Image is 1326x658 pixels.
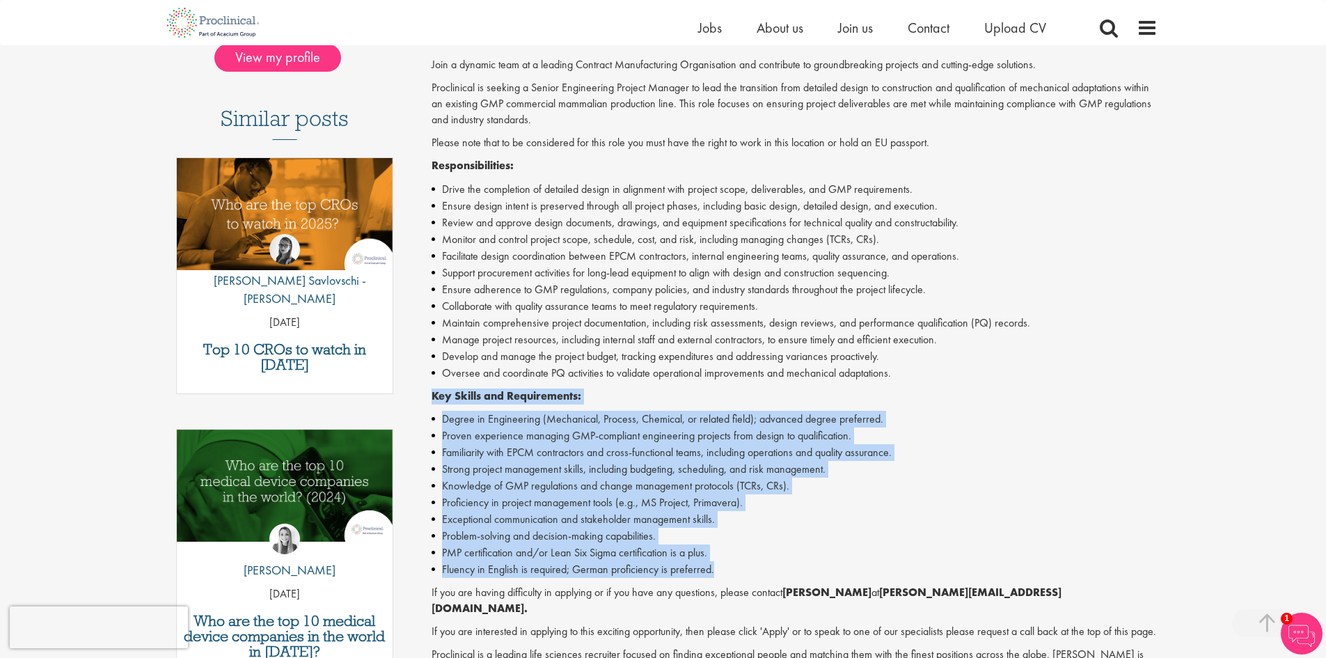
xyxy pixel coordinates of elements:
li: Strong project management skills, including budgeting, scheduling, and risk management. [432,461,1158,478]
a: About us [757,19,803,37]
img: Top 10 CROs 2025 | Proclinical [177,158,393,270]
li: Support procurement activities for long-lead equipment to align with design and construction sequ... [432,265,1158,281]
p: [DATE] [177,315,393,331]
li: Ensure design intent is preserved through all project phases, including basic design, detailed de... [432,198,1158,214]
a: Hannah Burke [PERSON_NAME] [233,524,336,586]
li: Exceptional communication and stakeholder management skills. [432,511,1158,528]
li: Proficiency in project management tools (e.g., MS Project, Primavera). [432,494,1158,511]
li: Ensure adherence to GMP regulations, company policies, and industry standards throughout the proj... [432,281,1158,298]
p: [PERSON_NAME] [233,561,336,579]
strong: Key Skills and Requirements: [432,389,581,403]
a: Join us [838,19,873,37]
img: Chatbot [1281,613,1323,655]
strong: Responsibilities: [432,158,514,173]
img: Hannah Burke [269,524,300,554]
a: Jobs [698,19,722,37]
p: If you are having difficulty in applying or if you have any questions, please contact at [432,585,1158,617]
p: If you are interested in applying to this exciting opportunity, then please click 'Apply' or to s... [432,624,1158,640]
iframe: reCAPTCHA [10,606,188,648]
li: Knowledge of GMP regulations and change management protocols (TCRs, CRs). [432,478,1158,494]
li: Develop and manage the project budget, tracking expenditures and addressing variances proactively. [432,348,1158,365]
a: View my profile [214,47,355,65]
strong: [PERSON_NAME] [782,585,871,600]
p: Please note that to be considered for this role you must have the right to work in this location ... [432,135,1158,151]
p: Proclinical is seeking a Senior Engineering Project Manager to lead the transition from detailed ... [432,80,1158,128]
li: Familiarity with EPCM contractors and cross-functional teams, including operations and quality as... [432,444,1158,461]
li: Drive the completion of detailed design in alignment with project scope, deliverables, and GMP re... [432,181,1158,198]
p: [DATE] [177,586,393,602]
a: Top 10 CROs to watch in [DATE] [184,342,386,373]
img: Theodora Savlovschi - Wicks [269,234,300,265]
li: Fluency in English is required; German proficiency is preferred. [432,561,1158,578]
a: Link to a post [177,430,393,553]
p: Join a dynamic team at a leading Contract Manufacturing Organisation and contribute to groundbrea... [432,57,1158,73]
a: Theodora Savlovschi - Wicks [PERSON_NAME] Savlovschi - [PERSON_NAME] [177,234,393,314]
li: Facilitate design coordination between EPCM contractors, internal engineering teams, quality assu... [432,248,1158,265]
span: 1 [1281,613,1293,625]
li: Review and approve design documents, drawings, and equipment specifications for technical quality... [432,214,1158,231]
li: Proven experience managing GMP-compliant engineering projects from design to qualification. [432,428,1158,444]
a: Link to a post [177,158,393,281]
strong: [PERSON_NAME][EMAIL_ADDRESS][DOMAIN_NAME]. [432,585,1061,616]
img: Top 10 Medical Device Companies 2024 [177,430,393,542]
li: Degree in Engineering (Mechanical, Process, Chemical, or related field); advanced degree preferred. [432,411,1158,428]
li: Manage project resources, including internal staff and external contractors, to ensure timely and... [432,331,1158,348]
a: Contact [908,19,949,37]
li: Maintain comprehensive project documentation, including risk assessments, design reviews, and per... [432,315,1158,331]
li: Problem-solving and decision-making capabilities. [432,528,1158,545]
li: Collaborate with quality assurance teams to meet regulatory requirements. [432,298,1158,315]
li: Monitor and control project scope, schedule, cost, and risk, including managing changes (TCRs, CRs). [432,231,1158,248]
span: View my profile [214,44,341,72]
p: [PERSON_NAME] Savlovschi - [PERSON_NAME] [177,272,393,307]
li: PMP certification and/or Lean Six Sigma certification is a plus. [432,545,1158,561]
li: Oversee and coordinate PQ activities to validate operational improvements and mechanical adaptati... [432,365,1158,382]
h3: Similar posts [221,107,349,140]
a: Upload CV [984,19,1046,37]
